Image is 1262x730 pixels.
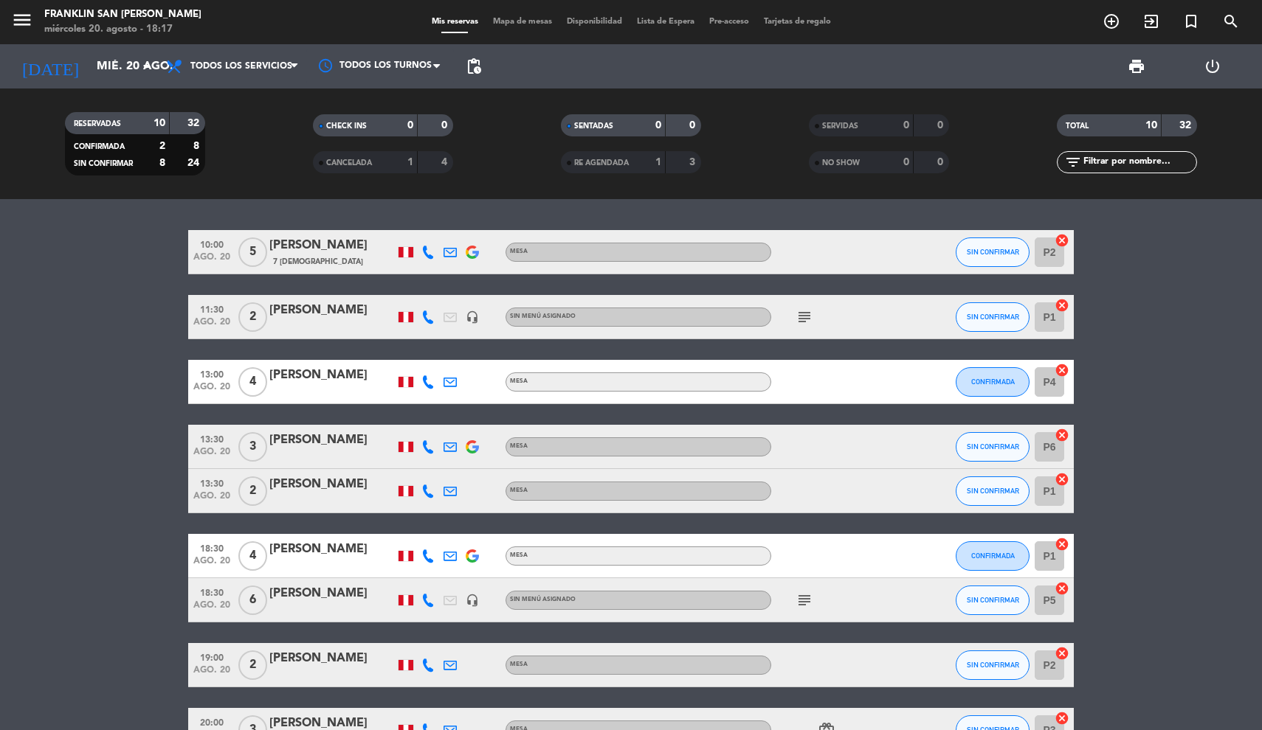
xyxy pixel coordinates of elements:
[1055,537,1069,552] i: cancel
[44,22,201,37] div: miércoles 20. agosto - 18:17
[689,120,698,131] strong: 0
[193,556,230,573] span: ago. 20
[510,313,576,319] span: Sin menú asignado
[486,18,559,26] span: Mapa de mesas
[1103,13,1120,30] i: add_circle_outline
[190,61,292,72] span: Todos los servicios
[269,475,395,494] div: [PERSON_NAME]
[971,552,1015,560] span: CONFIRMADA
[187,118,202,128] strong: 32
[441,120,450,131] strong: 0
[956,367,1030,397] button: CONFIRMADA
[269,301,395,320] div: [PERSON_NAME]
[510,661,528,667] span: Mesa
[1064,153,1082,171] i: filter_list
[466,594,479,607] i: headset_mic
[269,236,395,255] div: [PERSON_NAME]
[1222,13,1240,30] i: search
[269,584,395,603] div: [PERSON_NAME]
[1145,120,1157,131] strong: 10
[238,476,267,506] span: 2
[407,120,413,131] strong: 0
[967,596,1019,604] span: SIN CONFIRMAR
[689,157,698,167] strong: 3
[1055,233,1069,248] i: cancel
[441,157,450,167] strong: 4
[956,585,1030,615] button: SIN CONFIRMAR
[238,302,267,332] span: 2
[466,310,479,324] i: headset_mic
[74,160,133,167] span: SIN CONFIRMAR
[326,159,372,167] span: CANCELADA
[1055,711,1069,726] i: cancel
[1175,44,1251,88] div: LOG OUT
[193,252,230,269] span: ago. 20
[510,552,528,558] span: Mesa
[1128,58,1145,75] span: print
[193,648,230,665] span: 19:00
[510,443,528,449] span: Mesa
[1082,154,1196,170] input: Filtrar por nombre...
[11,9,33,36] button: menu
[44,7,201,22] div: Franklin San [PERSON_NAME]
[238,237,267,267] span: 5
[967,248,1019,256] span: SIN CONFIRMAR
[1142,13,1160,30] i: exit_to_app
[756,18,838,26] span: Tarjetas de regalo
[956,237,1030,267] button: SIN CONFIRMAR
[238,367,267,397] span: 4
[967,313,1019,321] span: SIN CONFIRMAR
[1055,363,1069,378] i: cancel
[273,256,363,268] span: 7 [DEMOGRAPHIC_DATA]
[1179,120,1194,131] strong: 32
[903,120,909,131] strong: 0
[269,366,395,385] div: [PERSON_NAME]
[937,120,946,131] strong: 0
[193,600,230,617] span: ago. 20
[574,122,613,130] span: SENTADAS
[193,474,230,491] span: 13:30
[74,120,121,128] span: RESERVADAS
[407,157,413,167] strong: 1
[574,159,629,167] span: RE AGENDADA
[154,118,165,128] strong: 10
[193,713,230,730] span: 20:00
[822,122,858,130] span: SERVIDAS
[238,432,267,462] span: 3
[466,549,479,563] img: google-logo.png
[466,246,479,259] img: google-logo.png
[1055,646,1069,661] i: cancel
[1055,298,1069,313] i: cancel
[1055,581,1069,596] i: cancel
[465,58,483,75] span: pending_actions
[956,650,1030,680] button: SIN CONFIRMAR
[187,158,202,168] strong: 24
[424,18,486,26] span: Mis reservas
[956,302,1030,332] button: SIN CONFIRMAR
[193,665,230,682] span: ago. 20
[956,476,1030,506] button: SIN CONFIRMAR
[326,122,367,130] span: CHECK INS
[193,141,202,151] strong: 8
[193,447,230,464] span: ago. 20
[510,248,528,254] span: Mesa
[630,18,702,26] span: Lista de Espera
[956,432,1030,462] button: SIN CONFIRMAR
[1066,122,1089,130] span: TOTAL
[1055,428,1069,442] i: cancel
[1204,58,1221,75] i: power_settings_new
[193,539,230,556] span: 18:30
[193,430,230,447] span: 13:30
[822,159,860,167] span: NO SHOW
[159,141,165,151] strong: 2
[159,158,165,168] strong: 8
[11,50,89,83] i: [DATE]
[903,157,909,167] strong: 0
[74,143,125,150] span: CONFIRMADA
[971,378,1015,386] span: CONFIRMADA
[510,597,576,602] span: Sin menú asignado
[510,487,528,493] span: Mesa
[193,317,230,334] span: ago. 20
[1182,13,1200,30] i: turned_in_not
[796,308,813,326] i: subject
